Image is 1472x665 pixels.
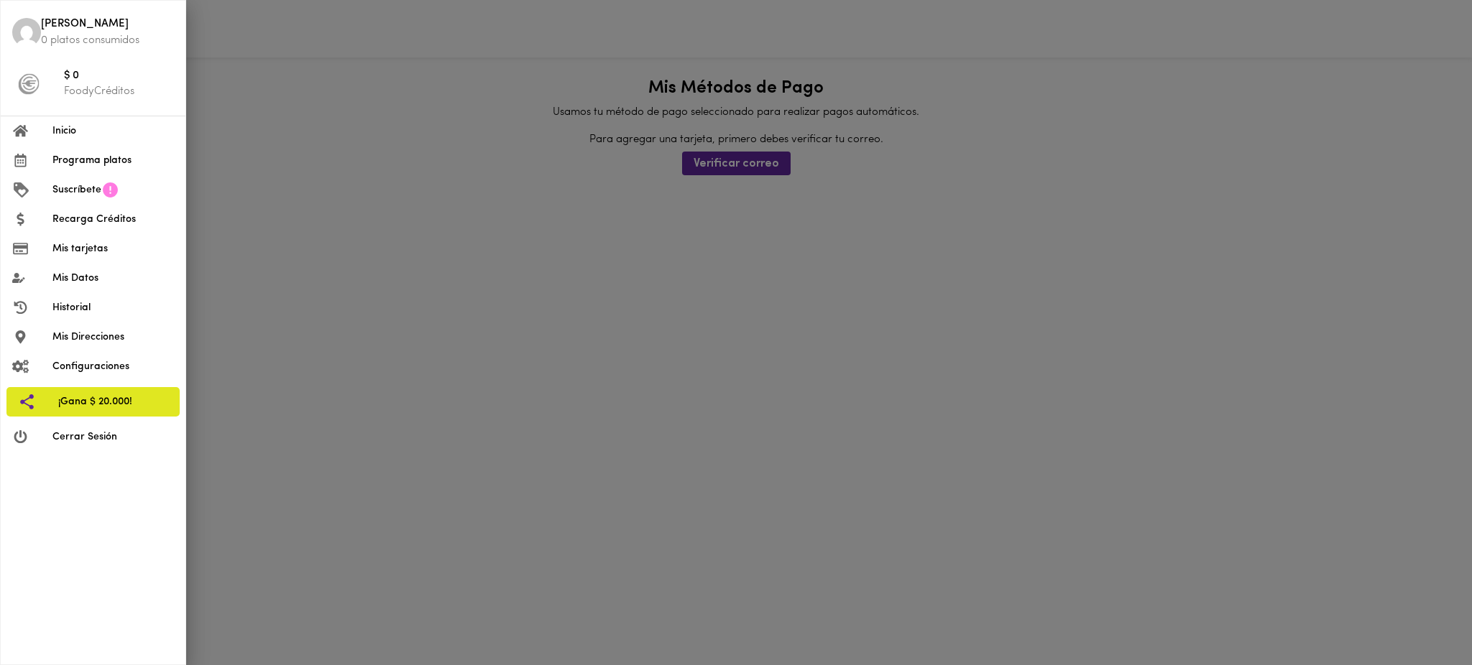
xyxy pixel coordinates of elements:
[52,212,174,227] span: Recarga Créditos
[52,124,174,139] span: Inicio
[18,73,40,95] img: foody-creditos-black.png
[64,68,174,85] span: $ 0
[52,359,174,374] span: Configuraciones
[52,182,101,197] span: Suscríbete
[52,271,174,286] span: Mis Datos
[1389,582,1458,651] iframe: Messagebird Livechat Widget
[58,394,168,409] span: ¡Gana $ 20.000!
[52,429,174,445] span: Cerrar Sesión
[52,241,174,256] span: Mis tarjetas
[52,330,174,345] span: Mis Direcciones
[52,300,174,315] span: Historial
[41,33,174,48] p: 0 platos consumidos
[64,84,174,99] p: FoodyCréditos
[52,153,174,168] span: Programa platos
[41,17,174,33] span: [PERSON_NAME]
